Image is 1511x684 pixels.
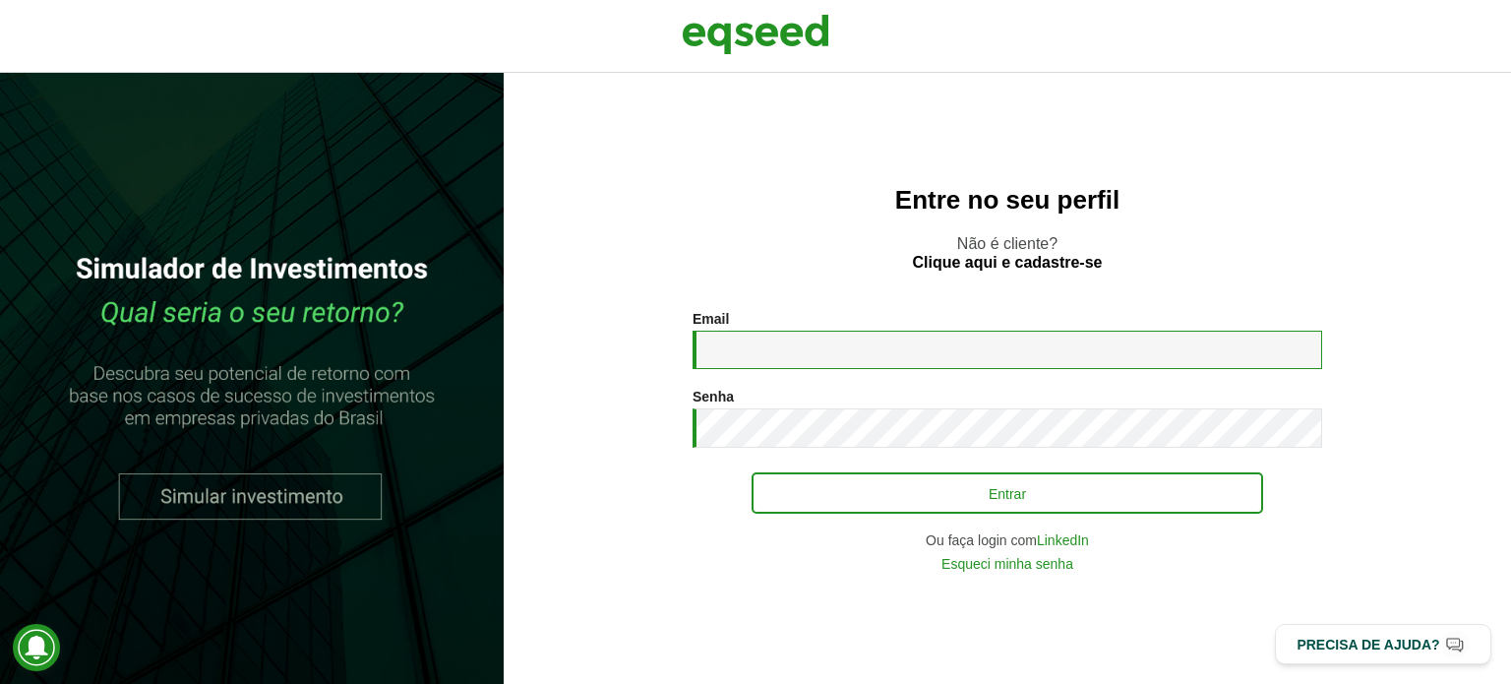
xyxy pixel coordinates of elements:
[543,186,1472,215] h2: Entre no seu perfil
[693,533,1322,547] div: Ou faça login com
[1037,533,1089,547] a: LinkedIn
[543,234,1472,272] p: Não é cliente?
[752,472,1263,514] button: Entrar
[693,390,734,404] label: Senha
[941,557,1073,571] a: Esqueci minha senha
[693,312,729,326] label: Email
[913,255,1103,271] a: Clique aqui e cadastre-se
[682,10,829,59] img: EqSeed Logo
